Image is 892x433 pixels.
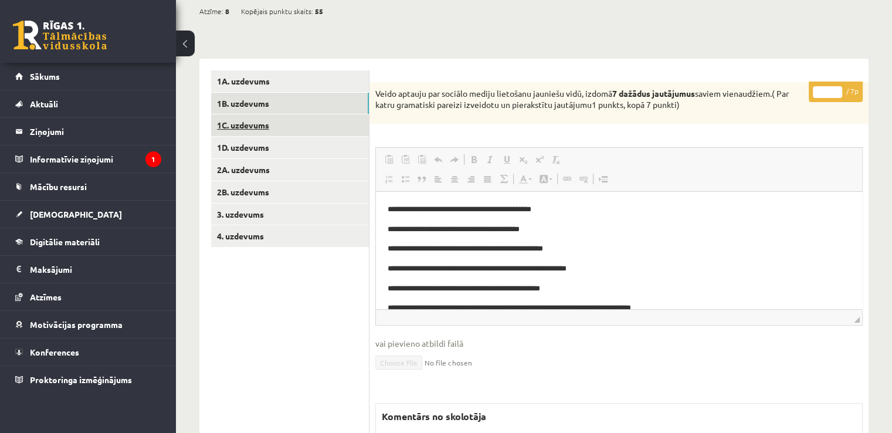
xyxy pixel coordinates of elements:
[397,152,413,167] a: Paste as plain text (Ctrl+Shift+V)
[535,171,556,187] a: Background Colour
[854,317,860,323] span: Drag to resize
[30,256,161,283] legend: Maksājumi
[15,146,161,172] a: Informatīvie ziņojumi1
[559,171,575,187] a: Link (Ctrl+K)
[496,171,512,187] a: Math
[15,90,161,117] a: Aktuāli
[211,204,369,225] a: 3. uzdevums
[375,88,804,111] p: Veido aptauju par sociālo mediju lietošanu jauniešu vidū, izdomā saviem vienaudžiem.( Par katru g...
[15,228,161,255] a: Digitālie materiāli
[30,292,62,302] span: Atzīmes
[211,70,369,92] a: 1A. uzdevums
[30,181,87,192] span: Mācību resursi
[381,171,397,187] a: Insert/Remove Numbered List
[13,21,107,50] a: Rīgas 1. Tālmācības vidusskola
[15,173,161,200] a: Mācību resursi
[413,152,430,167] a: Paste from Word
[30,118,161,145] legend: Ziņojumi
[15,283,161,310] a: Atzīmes
[30,319,123,330] span: Motivācijas programma
[376,404,492,429] label: Komentārs no skolotāja
[463,171,479,187] a: Align Right
[515,152,531,167] a: Subscript
[30,146,161,172] legend: Informatīvie ziņojumi
[211,181,369,203] a: 2B. uzdevums
[446,152,463,167] a: Redo (Ctrl+Y)
[376,192,862,309] iframe: Rich Text Editor, wiswyg-editor-user-answer-47024836660360
[30,347,79,357] span: Konferences
[30,99,58,109] span: Aktuāli
[515,171,535,187] a: Text Colour
[430,152,446,167] a: Undo (Ctrl+Z)
[211,114,369,136] a: 1C. uzdevums
[30,236,100,247] span: Digitālie materiāli
[145,151,161,167] i: 1
[15,256,161,283] a: Maksājumi
[241,2,313,20] span: Kopējais punktu skaits:
[466,152,482,167] a: Bold (Ctrl+B)
[397,171,413,187] a: Insert/Remove Bulleted List
[413,171,430,187] a: Block Quote
[595,171,611,187] a: Insert Page Break for Printing
[30,71,60,82] span: Sākums
[575,171,592,187] a: Unlink
[15,339,161,366] a: Konferences
[15,201,161,228] a: [DEMOGRAPHIC_DATA]
[12,12,474,143] body: Rich Text Editor, wiswyg-editor-user-answer-47024836660360
[199,2,223,20] span: Atzīme:
[482,152,498,167] a: Italic (Ctrl+I)
[211,159,369,181] a: 2A. uzdevums
[531,152,548,167] a: Superscript
[430,171,446,187] a: Align Left
[612,88,695,99] strong: 7 dažādus jautājumus
[211,225,369,247] a: 4. uzdevums
[15,118,161,145] a: Ziņojumi
[446,171,463,187] a: Centre
[15,63,161,90] a: Sākums
[548,152,564,167] a: Remove Format
[225,2,229,20] span: 8
[381,152,397,167] a: Paste (Ctrl+V)
[809,82,863,102] p: / 7p
[30,209,122,219] span: [DEMOGRAPHIC_DATA]
[211,93,369,114] a: 1B. uzdevums
[211,137,369,158] a: 1D. uzdevums
[375,337,863,350] span: vai pievieno atbildi failā
[30,374,132,385] span: Proktoringa izmēģinājums
[498,152,515,167] a: Underline (Ctrl+U)
[15,366,161,393] a: Proktoringa izmēģinājums
[479,171,496,187] a: Justify
[15,311,161,338] a: Motivācijas programma
[315,2,323,20] span: 55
